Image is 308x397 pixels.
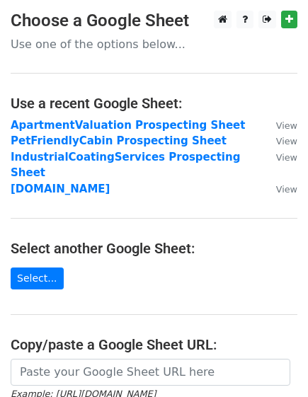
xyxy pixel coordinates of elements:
h4: Select another Google Sheet: [11,240,297,257]
a: [DOMAIN_NAME] [11,183,110,195]
small: View [276,136,297,146]
a: View [262,151,297,163]
p: Use one of the options below... [11,37,297,52]
a: PetFriendlyCabin Prospecting Sheet [11,134,227,147]
a: View [262,134,297,147]
small: View [276,120,297,131]
a: ApartmentValuation Prospecting Sheet [11,119,245,132]
a: Select... [11,267,64,289]
a: View [262,183,297,195]
small: View [276,184,297,195]
h3: Choose a Google Sheet [11,11,297,31]
a: IndustrialCoatingServices Prospecting Sheet [11,151,240,180]
a: View [262,119,297,132]
h4: Copy/paste a Google Sheet URL: [11,336,297,353]
h4: Use a recent Google Sheet: [11,95,297,112]
small: View [276,152,297,163]
input: Paste your Google Sheet URL here [11,359,290,386]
